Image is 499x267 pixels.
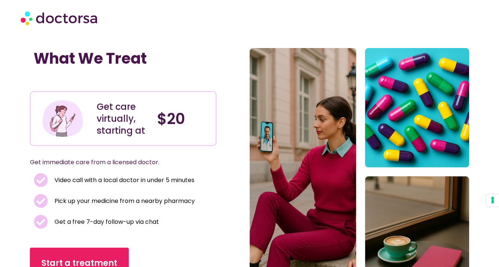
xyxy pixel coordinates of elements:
[486,194,499,207] button: Your consent preferences for tracking technologies
[34,50,213,67] h1: What We Treat
[41,98,84,140] img: Illustration depicting a young woman in a casual outfit, engaged with her smartphone. She has a p...
[157,110,210,128] h4: $20
[53,175,194,185] span: Video call with a local doctor in under 5 minutes
[30,157,199,168] p: Get immediate care from a licensed doctor.
[34,75,146,84] iframe: Customer reviews powered by Trustpilot
[97,101,150,137] div: Get care virtually, starting at
[53,196,195,206] span: Pick up your medicine from a nearby pharmacy
[53,217,159,227] span: Get a free 7-day follow-up via chat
